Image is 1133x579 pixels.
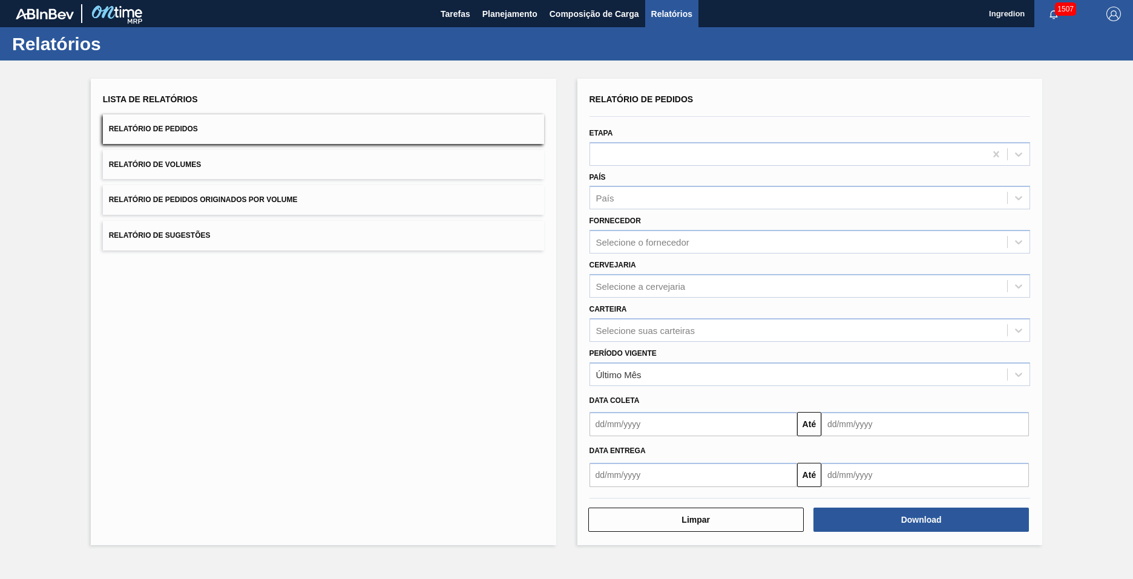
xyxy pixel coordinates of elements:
button: Até [797,463,821,487]
img: Logout [1106,7,1121,21]
span: Tarefas [441,7,470,21]
button: Download [813,508,1029,532]
div: Selecione suas carteiras [596,325,695,335]
div: Último Mês [596,369,642,379]
span: Planejamento [482,7,537,21]
button: Notificações [1034,5,1073,22]
button: Relatório de Pedidos Originados por Volume [103,185,544,215]
span: Relatórios [651,7,692,21]
label: Etapa [589,129,613,137]
button: Até [797,412,821,436]
span: Relatório de Pedidos [589,94,694,104]
div: Selecione o fornecedor [596,237,689,247]
label: Cervejaria [589,261,636,269]
span: Data coleta [589,396,640,405]
span: 1507 [1055,2,1076,16]
input: dd/mm/yyyy [589,463,797,487]
label: Fornecedor [589,217,641,225]
span: Data entrega [589,447,646,455]
div: Selecione a cervejaria [596,281,686,291]
span: Lista de Relatórios [103,94,198,104]
button: Limpar [588,508,804,532]
span: Relatório de Pedidos [109,125,198,133]
input: dd/mm/yyyy [821,463,1029,487]
label: Carteira [589,305,627,313]
div: País [596,193,614,203]
input: dd/mm/yyyy [821,412,1029,436]
input: dd/mm/yyyy [589,412,797,436]
span: Relatório de Pedidos Originados por Volume [109,195,298,204]
label: País [589,173,606,182]
h1: Relatórios [12,37,227,51]
img: TNhmsLtSVTkK8tSr43FrP2fwEKptu5GPRR3wAAAABJRU5ErkJggg== [16,8,74,19]
button: Relatório de Sugestões [103,221,544,250]
label: Período Vigente [589,349,657,358]
button: Relatório de Volumes [103,150,544,180]
span: Relatório de Sugestões [109,231,211,240]
span: Composição de Carga [550,7,639,21]
button: Relatório de Pedidos [103,114,544,144]
span: Relatório de Volumes [109,160,201,169]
